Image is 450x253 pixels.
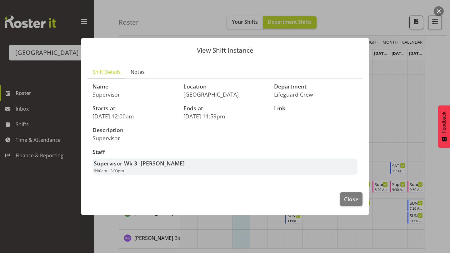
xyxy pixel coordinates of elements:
[344,195,358,203] span: Close
[183,105,267,112] h3: Ends at
[92,91,176,98] p: Supervisor
[274,91,357,98] p: Lifeguard Crew
[94,168,124,174] span: 6:00am - 3:00pm
[92,127,221,133] h3: Description
[183,84,267,90] h3: Location
[92,105,176,112] h3: Starts at
[183,113,267,120] p: [DATE] 11:59pm
[441,112,447,133] span: Feedback
[438,105,450,148] button: Feedback - Show survey
[92,135,221,141] p: Supervisor
[92,113,176,120] p: [DATE] 12:00am
[87,47,362,54] p: View Shift Instance
[92,84,176,90] h3: Name
[94,160,185,167] strong: Supervisor Wk 3 -
[131,68,145,76] span: Notes
[183,91,267,98] p: [GEOGRAPHIC_DATA]
[92,68,121,76] span: Shift Details
[340,192,362,206] button: Close
[274,84,357,90] h3: Department
[274,105,357,112] h3: Link
[141,160,185,167] span: [PERSON_NAME]
[92,149,357,155] h3: Staff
